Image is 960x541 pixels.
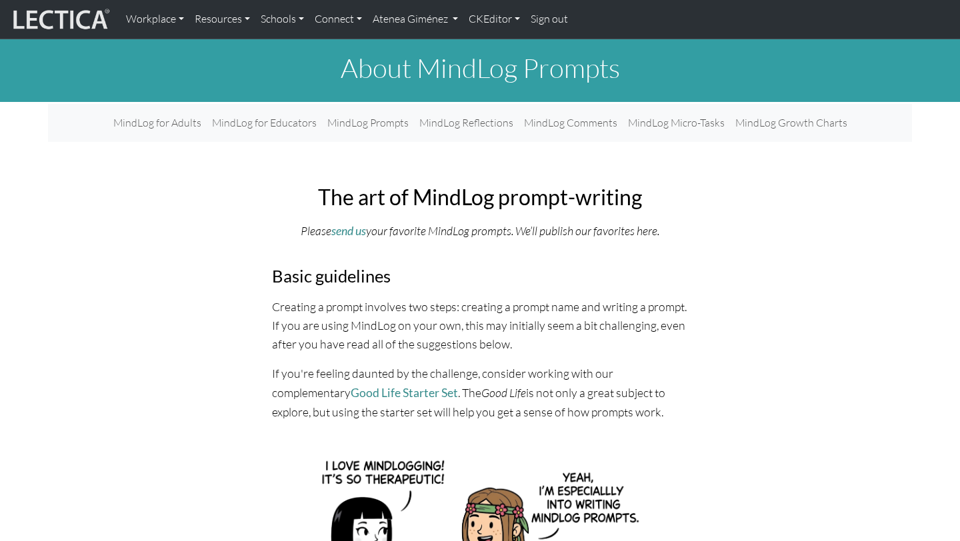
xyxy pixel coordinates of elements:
[207,109,322,137] a: MindLog for Educators
[519,109,623,137] a: MindLog Comments
[189,5,255,33] a: Resources
[121,5,189,33] a: Workplace
[366,223,659,238] i: your favorite MindLog prompts. We’ll publish our favorites here.
[331,224,366,238] a: send us
[272,364,688,420] p: If you're feeling daunted by the challenge, consider working with our complementary . The is not ...
[322,109,414,137] a: MindLog Prompts
[351,386,458,400] a: Good Life Starter Set
[272,297,688,353] p: Creating a prompt involves two steps: creating a prompt name and writing a prompt. If you are usi...
[367,5,463,33] a: Atenea Giménez
[623,109,730,137] a: MindLog Micro-Tasks
[309,5,367,33] a: Connect
[481,385,526,400] i: Good Life
[272,266,688,286] h3: Basic guidelines
[255,5,309,33] a: Schools
[10,7,110,32] img: lecticalive
[463,5,525,33] a: CKEditor
[301,223,331,238] i: Please
[730,109,853,137] a: MindLog Growth Charts
[272,185,688,210] h2: The art of MindLog prompt-writing
[414,109,519,137] a: MindLog Reflections
[525,5,573,33] a: Sign out
[48,52,912,84] h1: About MindLog Prompts
[108,109,207,137] a: MindLog for Adults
